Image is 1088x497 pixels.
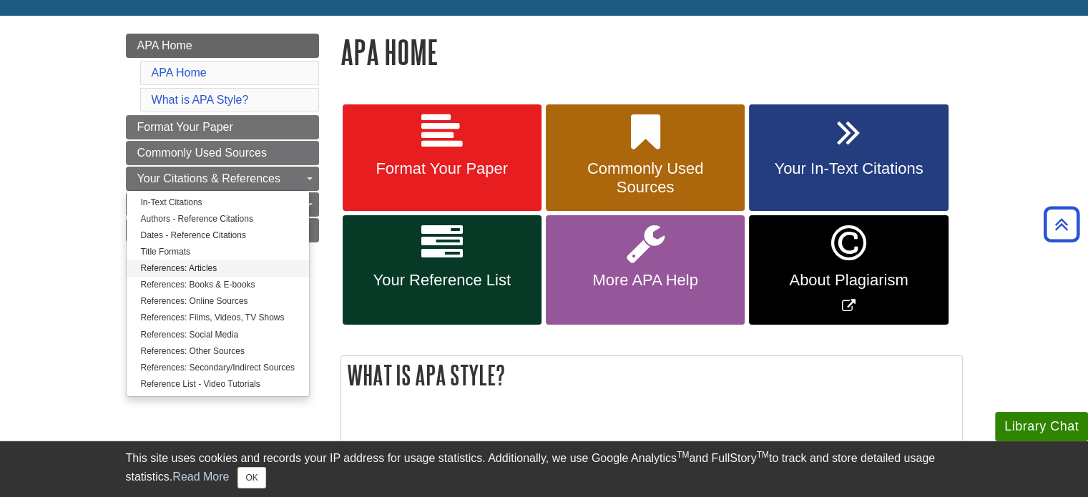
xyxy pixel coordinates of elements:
[343,104,541,212] a: Format Your Paper
[677,450,689,460] sup: TM
[760,159,937,178] span: Your In-Text Citations
[126,167,319,191] a: Your Citations & References
[127,343,309,360] a: References: Other Sources
[127,293,309,310] a: References: Online Sources
[127,376,309,393] a: Reference List - Video Tutorials
[127,195,309,211] a: In-Text Citations
[127,360,309,376] a: References: Secondary/Indirect Sources
[749,104,948,212] a: Your In-Text Citations
[749,215,948,325] a: Link opens in new window
[126,450,963,488] div: This site uses cookies and records your IP address for usage statistics. Additionally, we use Goo...
[237,467,265,488] button: Close
[152,94,249,106] a: What is APA Style?
[1039,215,1084,234] a: Back to Top
[353,271,531,290] span: Your Reference List
[546,215,745,325] a: More APA Help
[137,121,233,133] span: Format Your Paper
[353,159,531,178] span: Format Your Paper
[546,104,745,212] a: Commonly Used Sources
[127,310,309,326] a: References: Films, Videos, TV Shows
[995,412,1088,441] button: Library Chat
[127,277,309,293] a: References: Books & E-books
[152,67,207,79] a: APA Home
[127,227,309,244] a: Dates - Reference Citations
[137,147,267,159] span: Commonly Used Sources
[137,172,280,184] span: Your Citations & References
[137,39,192,51] span: APA Home
[126,34,319,337] div: Guide Page Menu
[760,271,937,290] span: About Plagiarism
[557,159,734,197] span: Commonly Used Sources
[557,271,734,290] span: More APA Help
[340,34,963,70] h1: APA Home
[127,327,309,343] a: References: Social Media
[343,215,541,325] a: Your Reference List
[126,34,319,58] a: APA Home
[757,450,769,460] sup: TM
[126,141,319,165] a: Commonly Used Sources
[127,260,309,277] a: References: Articles
[127,244,309,260] a: Title Formats
[172,471,229,483] a: Read More
[341,356,962,394] h2: What is APA Style?
[126,115,319,139] a: Format Your Paper
[127,211,309,227] a: Authors - Reference Citations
